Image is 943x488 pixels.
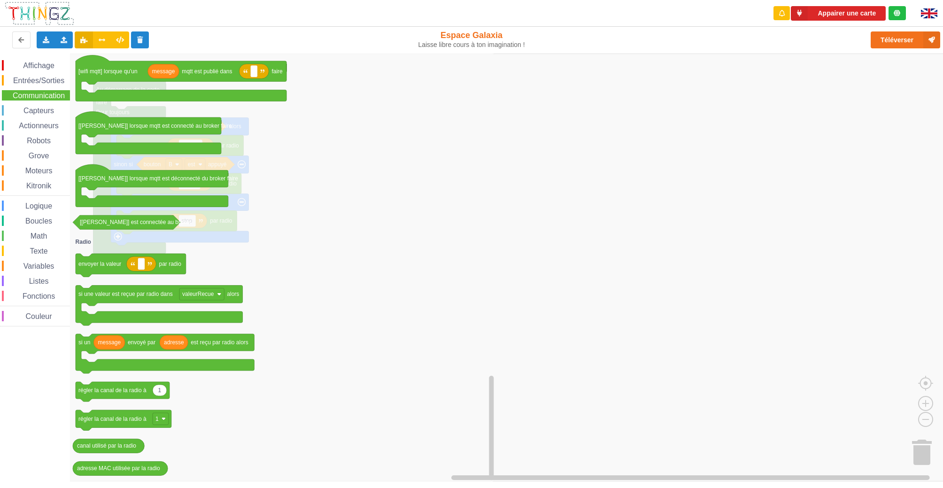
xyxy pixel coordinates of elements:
[98,339,121,346] text: message
[78,123,232,129] text: [[PERSON_NAME]] lorsque mqtt est connecté au broker faire
[78,416,147,422] text: régler la canal de la radio à
[28,247,49,255] span: Texte
[22,62,55,70] span: Affichage
[17,122,60,130] span: Actionneurs
[152,68,175,75] text: message
[889,6,906,20] div: Tu es connecté au serveur de création de Thingz
[78,175,238,182] text: [[PERSON_NAME]] lorsque mqtt est déconnecté du broker faire
[389,30,554,49] div: Espace Galaxia
[29,232,49,240] span: Math
[25,182,53,190] span: Kitronik
[78,291,173,297] text: si une valeur est reçue par radio dans
[80,219,191,225] text: [[PERSON_NAME]] est connectée au broker
[24,312,54,320] span: Couleur
[227,291,239,297] text: alors
[164,339,184,346] text: adresse
[158,387,162,394] text: 1
[24,217,54,225] span: Boucles
[191,339,248,346] text: est reçu par radio alors
[871,31,940,48] button: Téléverser
[128,339,155,346] text: envoyé par
[24,167,54,175] span: Moteurs
[4,1,75,26] img: thingz_logo.png
[182,291,214,297] text: valeurRecue
[77,443,136,449] text: canal utilisé par la radio
[27,152,51,160] span: Grove
[22,262,56,270] span: Variables
[77,465,160,472] text: adresse MAC utilisée par la radio
[78,387,147,394] text: régler la canal de la radio à
[389,41,554,49] div: Laisse libre cours à ton imagination !
[159,261,182,267] text: par radio
[78,261,121,267] text: envoyer la valeur
[272,68,283,75] text: faire
[21,292,56,300] span: Fonctions
[24,202,54,210] span: Logique
[28,277,50,285] span: Listes
[921,8,937,18] img: gb.png
[182,68,232,75] text: mqtt est publié dans
[11,92,66,100] span: Communication
[25,137,52,145] span: Robots
[78,68,138,75] text: [wifi mqtt] lorsque qu'un
[791,6,886,21] button: Appairer une carte
[22,107,55,115] span: Capteurs
[78,339,90,346] text: si un
[76,239,91,245] text: Radio
[12,77,66,85] span: Entrées/Sorties
[155,416,159,422] text: 1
